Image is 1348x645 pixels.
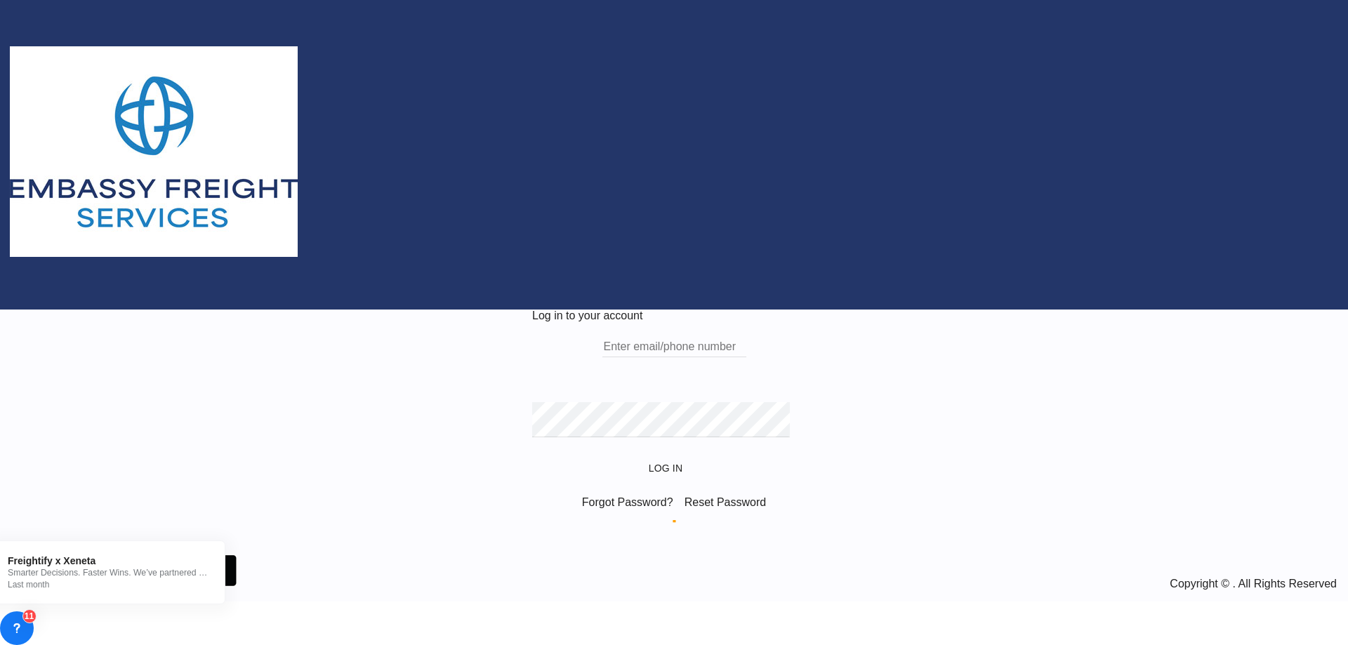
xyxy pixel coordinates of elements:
button: LOGIN [643,456,705,481]
div: Reset Password [679,491,772,514]
md-icon: icon-eye-off [798,406,814,423]
div: Log in to your account [532,310,816,322]
input: Enter email/phone number [602,336,746,357]
div: Forgot Password? [576,491,679,514]
div: Copyright © . All Rights Reserved [244,572,1342,596]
